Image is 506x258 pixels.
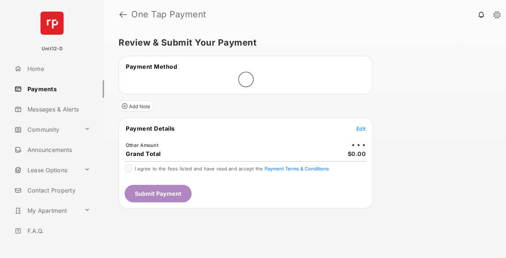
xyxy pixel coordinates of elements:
p: Unit12-D [42,45,63,52]
button: Edit [356,125,366,132]
button: I agree to the fees listed and have read and accept the [265,166,329,172]
a: Contact Property [12,182,104,199]
td: Other Amount [125,142,159,148]
a: My Apartment [12,202,81,219]
a: F.A.Q. [12,222,104,240]
a: Lease Options [12,161,81,179]
img: svg+xml;base64,PHN2ZyB4bWxucz0iaHR0cDovL3d3dy53My5vcmcvMjAwMC9zdmciIHdpZHRoPSI2NCIgaGVpZ2h0PSI2NC... [40,12,64,35]
span: Payment Details [126,125,175,132]
span: Payment Method [126,63,177,70]
h5: Review & Submit Your Payment [119,38,486,47]
button: Add Note [119,100,154,112]
a: Payments [12,80,104,98]
strong: One Tap Payment [131,10,206,19]
span: Grand Total [126,150,161,157]
a: Community [12,121,81,138]
button: Submit Payment [125,185,192,202]
a: Messages & Alerts [12,101,104,118]
a: Home [12,60,104,77]
a: Announcements [12,141,104,158]
span: I agree to the fees listed and have read and accept the [135,166,329,172]
span: $0.00 [348,150,366,157]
